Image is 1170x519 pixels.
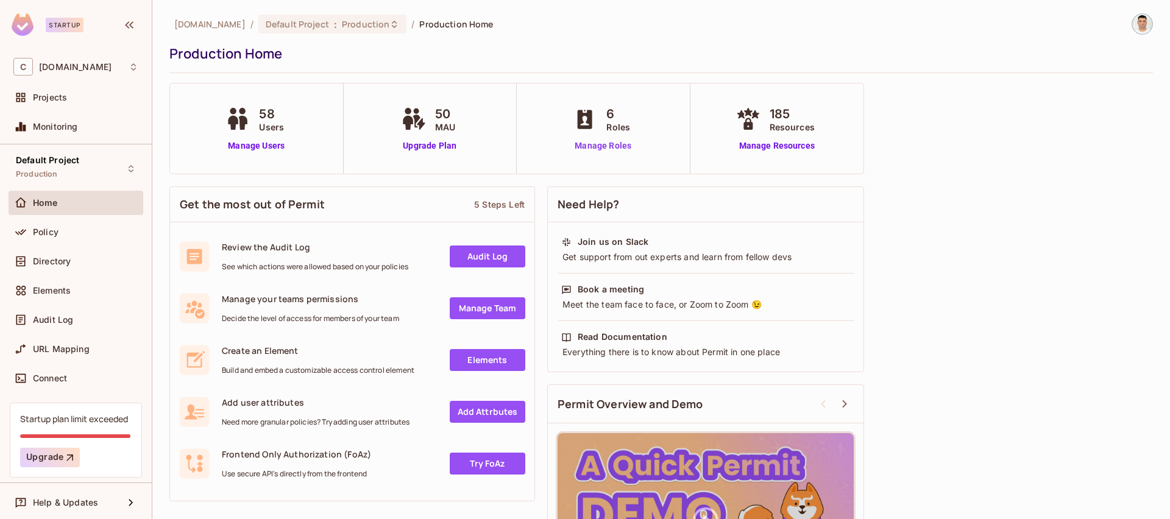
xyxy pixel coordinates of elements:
div: Production Home [169,44,1147,63]
span: Projects [33,93,67,102]
span: Users [259,121,284,133]
div: Startup [46,18,83,32]
span: URL Mapping [33,344,90,354]
span: Workspace: chalkboard.io [39,62,112,72]
span: Permit Overview and Demo [558,397,703,412]
a: Audit Log [450,245,525,267]
a: Manage Users [222,139,290,152]
span: Default Project [266,18,329,30]
span: Manage your teams permissions [222,293,399,305]
span: Production Home [419,18,493,30]
div: 5 Steps Left [474,199,525,210]
span: Create an Element [222,345,414,356]
span: Production [16,169,58,179]
span: Elements [33,286,71,295]
a: Manage Resources [733,139,821,152]
span: Help & Updates [33,498,98,507]
span: 185 [770,105,815,123]
span: 6 [606,105,630,123]
div: Book a meeting [578,283,644,295]
span: Need more granular policies? Try adding user attributes [222,417,409,427]
span: See which actions were allowed based on your policies [222,262,408,272]
span: Decide the level of access for members of your team [222,314,399,323]
button: Upgrade [20,448,80,467]
span: Get the most out of Permit [180,197,325,212]
span: Resources [770,121,815,133]
span: Directory [33,256,71,266]
span: C [13,58,33,76]
span: Review the Audit Log [222,241,408,253]
a: Elements [450,349,525,371]
span: Default Project [16,155,79,165]
span: Need Help? [558,197,620,212]
div: Meet the team face to face, or Zoom to Zoom 😉 [561,298,850,311]
a: Manage Team [450,297,525,319]
span: : [333,19,338,29]
span: Monitoring [33,122,78,132]
span: Policy [33,227,58,237]
span: the active workspace [174,18,246,30]
span: Connect [33,373,67,383]
span: MAU [435,121,455,133]
div: Get support from out experts and learn from fellow devs [561,251,850,263]
a: Upgrade Plan [399,139,461,152]
div: Join us on Slack [578,236,648,248]
span: Home [33,198,58,208]
div: Startup plan limit exceeded [20,413,128,425]
a: Manage Roles [570,139,636,152]
img: SReyMgAAAABJRU5ErkJggg== [12,13,34,36]
span: 50 [435,105,455,123]
li: / [411,18,414,30]
div: Read Documentation [578,331,667,343]
span: Use secure API's directly from the frontend [222,469,371,479]
span: Roles [606,121,630,133]
span: Build and embed a customizable access control element [222,365,414,375]
a: Add Attrbutes [450,401,525,423]
li: / [250,18,253,30]
img: Armen Hovasapyan [1132,14,1152,34]
a: Try FoAz [450,453,525,475]
span: Frontend Only Authorization (FoAz) [222,448,371,460]
span: Audit Log [33,315,73,325]
span: Add user attributes [222,397,409,408]
span: 58 [259,105,284,123]
span: Production [342,18,389,30]
div: Everything there is to know about Permit in one place [561,346,850,358]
